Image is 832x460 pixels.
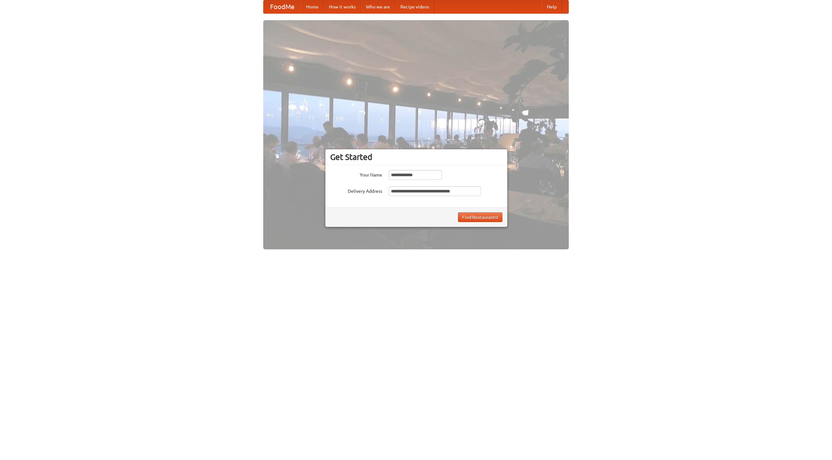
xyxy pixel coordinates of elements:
a: FoodMe [264,0,301,13]
a: Help [542,0,562,13]
a: Who we are [361,0,395,13]
button: Find Restaurants! [458,212,502,222]
a: How it works [324,0,361,13]
a: Recipe videos [395,0,434,13]
label: Your Name [330,170,382,178]
h3: Get Started [330,152,502,162]
a: Home [301,0,324,13]
label: Delivery Address [330,186,382,194]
